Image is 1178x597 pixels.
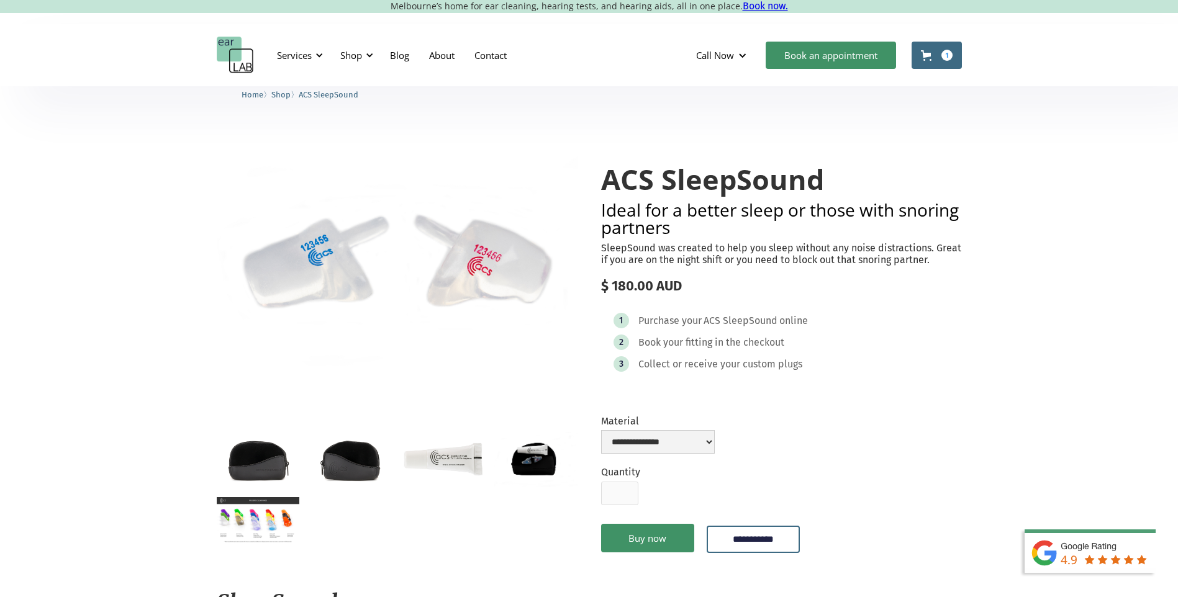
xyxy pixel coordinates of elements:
a: About [419,37,464,73]
span: Shop [271,90,291,99]
a: open lightbox [217,497,299,544]
div: $ 180.00 AUD [601,278,962,294]
li: 〉 [242,88,271,101]
a: open lightbox [402,432,484,487]
span: Home [242,90,263,99]
li: 〉 [271,88,299,101]
a: Shop [271,88,291,100]
a: ACS SleepSound [299,88,358,100]
div: 2 [619,338,623,347]
span: ACS SleepSound [299,90,358,99]
div: Collect or receive your custom plugs [638,358,802,370]
p: SleepSound was created to help you sleep without any noise distractions. Great if you are on the ... [601,242,962,266]
a: home [217,37,254,74]
a: Contact [464,37,517,73]
h1: ACS SleepSound [601,164,962,195]
div: Services [270,37,327,74]
a: open lightbox [217,432,299,487]
h2: Ideal for a better sleep or those with snoring partners [601,201,962,236]
div: Purchase your [638,315,702,327]
div: 1 [619,316,623,325]
a: open lightbox [494,432,577,487]
div: Shop [340,49,362,61]
label: Quantity [601,466,640,478]
div: 3 [619,359,623,369]
div: 1 [941,50,953,61]
div: Call Now [696,49,734,61]
a: Home [242,88,263,100]
a: open lightbox [309,432,392,487]
div: Book your fitting in the checkout [638,336,784,349]
img: ACS SleepSound [217,139,578,389]
div: Call Now [686,37,759,74]
a: Open cart containing 1 items [912,42,962,69]
div: Services [277,49,312,61]
div: ACS SleepSound [704,315,777,327]
div: online [779,315,808,327]
label: Material [601,415,715,427]
a: Buy now [601,524,694,552]
a: Book an appointment [766,42,896,69]
a: open lightbox [217,139,578,389]
div: Shop [333,37,377,74]
a: Blog [380,37,419,73]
